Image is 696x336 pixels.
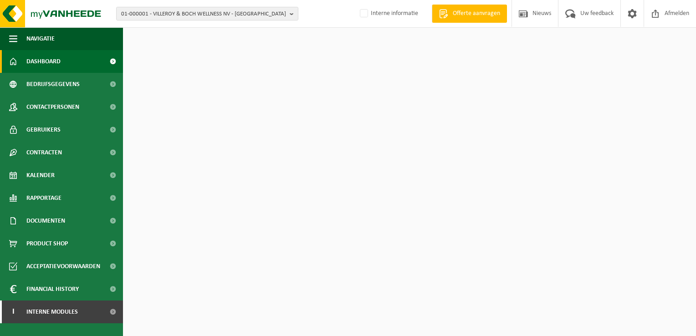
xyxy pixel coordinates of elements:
[26,300,78,323] span: Interne modules
[26,164,55,187] span: Kalender
[26,73,80,96] span: Bedrijfsgegevens
[26,141,62,164] span: Contracten
[121,7,286,21] span: 01-000001 - VILLEROY & BOCH WELLNESS NV - [GEOGRAPHIC_DATA]
[116,7,298,20] button: 01-000001 - VILLEROY & BOCH WELLNESS NV - [GEOGRAPHIC_DATA]
[432,5,507,23] a: Offerte aanvragen
[358,7,418,20] label: Interne informatie
[450,9,502,18] span: Offerte aanvragen
[26,187,61,209] span: Rapportage
[26,232,68,255] span: Product Shop
[9,300,17,323] span: I
[26,50,61,73] span: Dashboard
[26,118,61,141] span: Gebruikers
[26,27,55,50] span: Navigatie
[26,209,65,232] span: Documenten
[26,278,79,300] span: Financial History
[26,255,100,278] span: Acceptatievoorwaarden
[26,96,79,118] span: Contactpersonen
